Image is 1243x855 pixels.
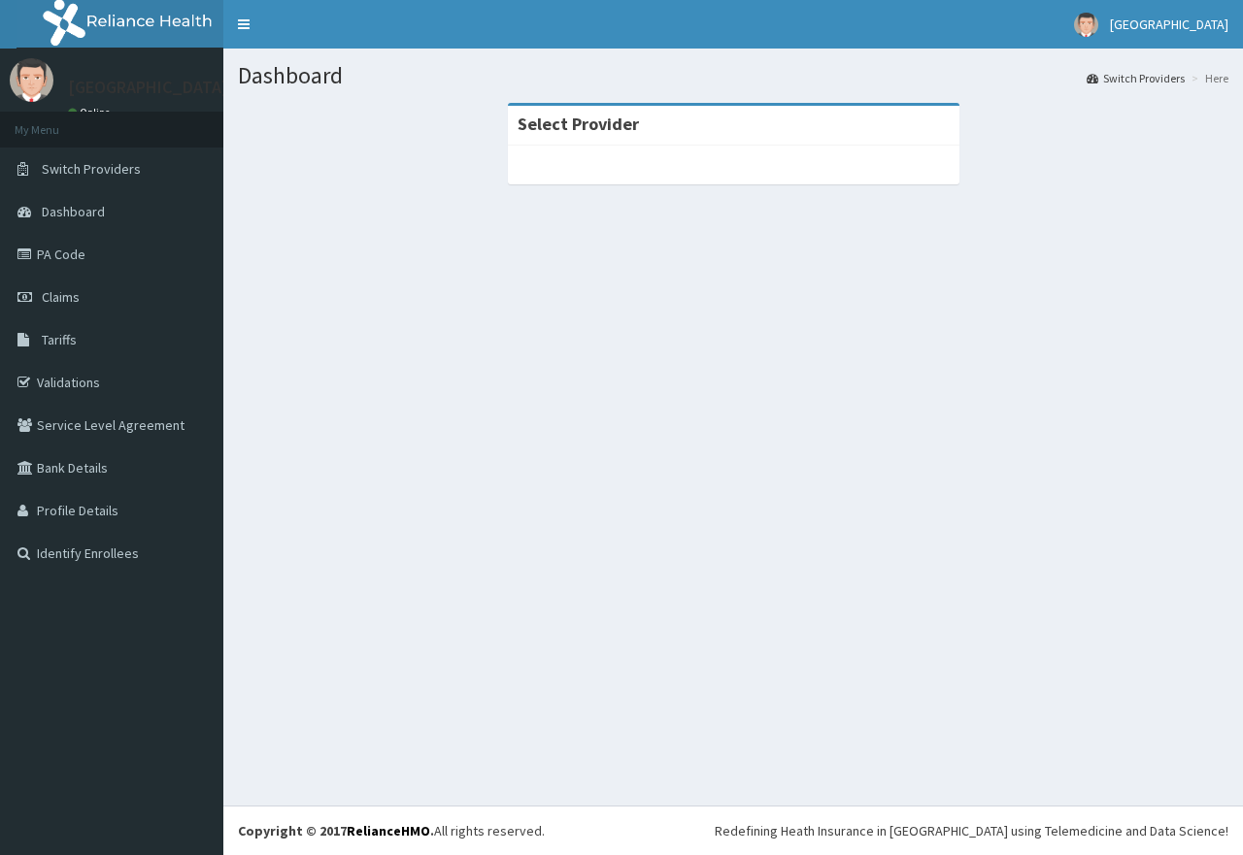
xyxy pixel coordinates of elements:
a: RelianceHMO [347,822,430,839]
footer: All rights reserved. [223,806,1243,855]
div: Redefining Heath Insurance in [GEOGRAPHIC_DATA] using Telemedicine and Data Science! [715,821,1228,840]
strong: Copyright © 2017 . [238,822,434,839]
p: [GEOGRAPHIC_DATA] [68,79,228,96]
span: [GEOGRAPHIC_DATA] [1110,16,1228,33]
img: User Image [1074,13,1098,37]
li: Here [1187,70,1228,86]
span: Dashboard [42,203,105,220]
span: Claims [42,288,80,306]
a: Online [68,106,115,119]
h1: Dashboard [238,63,1228,88]
a: Switch Providers [1087,70,1185,86]
span: Tariffs [42,331,77,348]
strong: Select Provider [518,113,639,135]
img: User Image [10,58,53,102]
span: Switch Providers [42,160,141,178]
